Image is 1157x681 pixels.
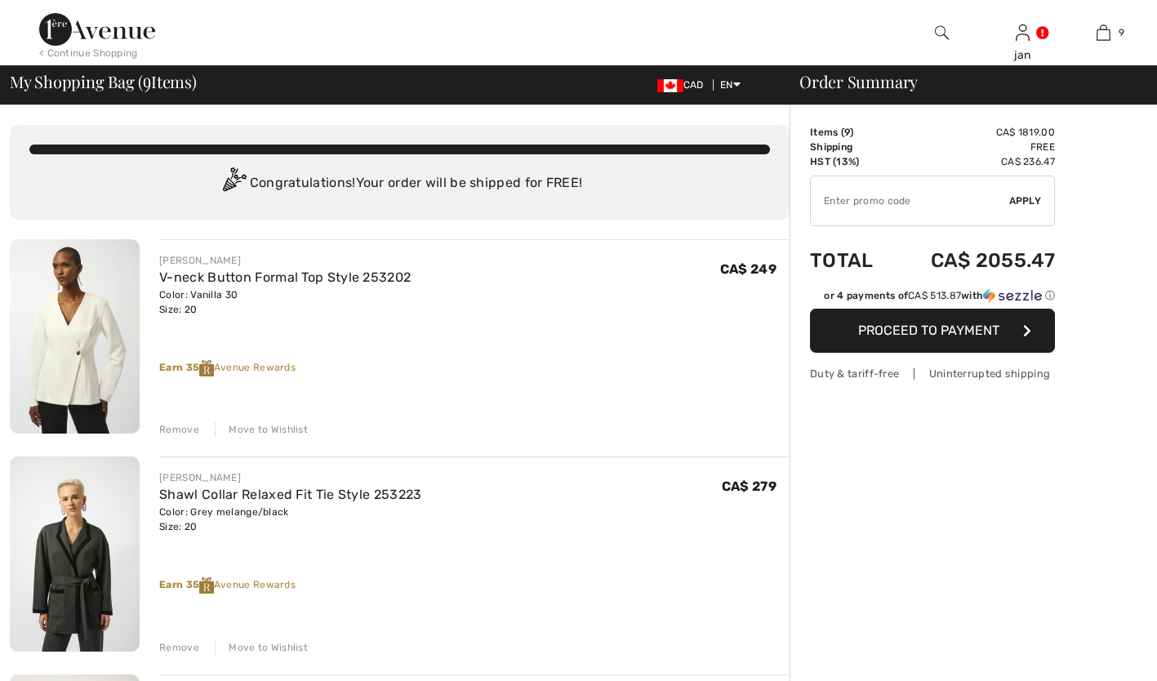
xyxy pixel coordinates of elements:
td: HST (13%) [810,154,892,169]
div: Congratulations! Your order will be shipped for FREE! [29,167,770,200]
td: Free [892,140,1055,154]
td: Items ( ) [810,125,892,140]
span: 9 [844,127,850,138]
img: 1ère Avenue [39,13,155,46]
td: Shipping [810,140,892,154]
div: Move to Wishlist [215,422,308,437]
img: Reward-Logo.svg [199,577,214,594]
div: jan [983,47,1062,64]
a: Shawl Collar Relaxed Fit Tie Style 253223 [159,487,421,502]
img: My Info [1016,23,1030,42]
div: Avenue Rewards [159,577,790,594]
span: EN [720,79,741,91]
span: CA$ 513.87 [908,290,961,301]
td: CA$ 1819.00 [892,125,1055,140]
a: V-neck Button Formal Top Style 253202 [159,269,411,285]
input: Promo code [811,176,1009,225]
span: CA$ 279 [722,478,777,494]
img: search the website [935,23,949,42]
img: Sezzle [983,288,1042,303]
span: Proceed to Payment [858,323,999,338]
span: 9 [1119,25,1124,40]
img: V-neck Button Formal Top Style 253202 [10,239,140,434]
div: Order Summary [780,73,1147,90]
img: Canadian Dollar [657,79,683,92]
div: or 4 payments of with [824,288,1055,303]
td: Total [810,233,892,288]
span: Apply [1009,194,1042,208]
div: Remove [159,640,199,655]
div: Color: Vanilla 30 Size: 20 [159,287,411,317]
div: Duty & tariff-free | Uninterrupted shipping [810,366,1055,381]
div: [PERSON_NAME] [159,470,421,485]
div: < Continue Shopping [39,46,138,60]
div: Color: Grey melange/black Size: 20 [159,505,421,534]
img: Congratulation2.svg [217,167,250,200]
strong: Earn 35 [159,579,214,590]
div: Avenue Rewards [159,360,790,376]
span: CA$ 249 [720,261,777,277]
td: CA$ 2055.47 [892,233,1055,288]
span: 9 [143,69,151,91]
a: 9 [1064,23,1143,42]
button: Proceed to Payment [810,309,1055,353]
img: My Bag [1097,23,1110,42]
div: Move to Wishlist [215,640,308,655]
span: CAD [657,79,710,91]
img: Reward-Logo.svg [199,360,214,376]
div: [PERSON_NAME] [159,253,411,268]
a: Sign In [1016,24,1030,40]
div: Remove [159,422,199,437]
strong: Earn 35 [159,362,214,373]
td: CA$ 236.47 [892,154,1055,169]
div: or 4 payments ofCA$ 513.87withSezzle Click to learn more about Sezzle [810,288,1055,309]
span: My Shopping Bag ( Items) [10,73,197,90]
img: Shawl Collar Relaxed Fit Tie Style 253223 [10,456,140,651]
